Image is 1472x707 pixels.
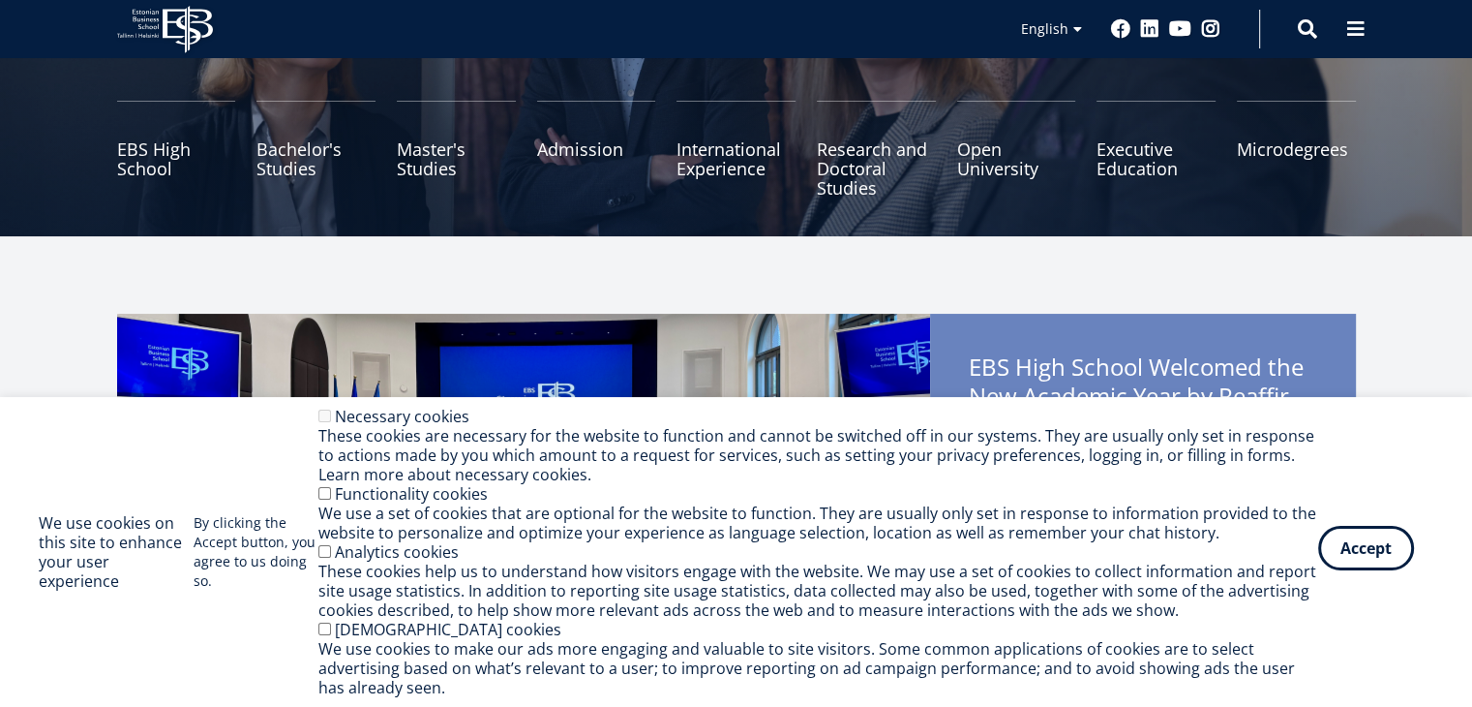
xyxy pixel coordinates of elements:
div: We use a set of cookies that are optional for the website to function. They are usually only set ... [318,504,1318,542]
button: Accept [1318,526,1414,570]
a: Instagram [1201,19,1220,39]
label: [DEMOGRAPHIC_DATA] cookies [335,619,561,640]
label: Functionality cookies [335,483,488,505]
a: Facebook [1111,19,1130,39]
a: Research and Doctoral Studies [817,101,936,198]
p: By clicking the Accept button, you agree to us doing so. [194,513,318,591]
a: Open University [957,101,1076,198]
a: Bachelor's Studies [256,101,376,198]
a: International Experience [676,101,796,198]
a: Microdegrees [1237,101,1356,198]
a: Youtube [1169,19,1191,39]
a: EBS High School [117,101,236,198]
a: Linkedin [1140,19,1159,39]
a: Executive Education [1096,101,1216,198]
div: These cookies are necessary for the website to function and cannot be switched off in our systems... [318,426,1318,484]
a: Master's Studies [397,101,516,198]
h2: We use cookies on this site to enhance your user experience [39,513,194,591]
span: EBS High School Welcomed the [969,353,1317,416]
div: These cookies help us to understand how visitors engage with the website. We may use a set of coo... [318,562,1318,620]
div: We use cookies to make our ads more engaging and valuable to site visitors. Some common applicati... [318,639,1318,697]
img: a [117,314,930,682]
span: New Academic Year by Reaffirming Its Core Values [969,382,1317,411]
a: Admission [537,101,656,198]
label: Analytics cookies [335,541,459,563]
label: Necessary cookies [335,406,469,427]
